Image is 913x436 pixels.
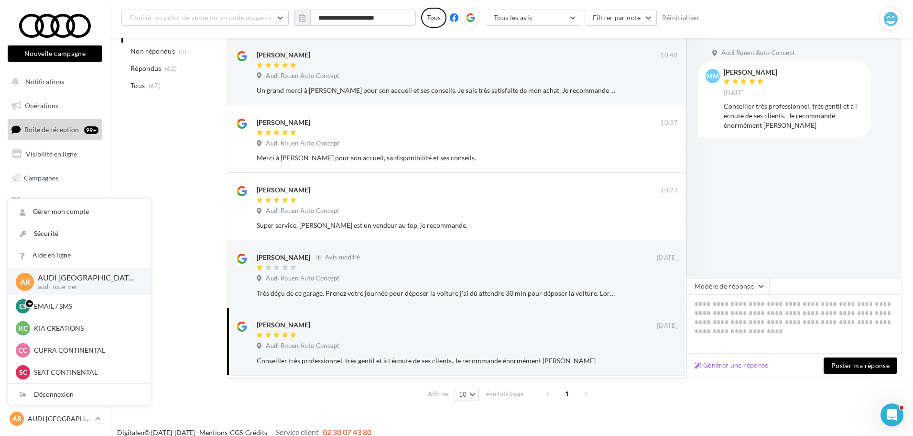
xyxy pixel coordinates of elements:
[24,197,63,205] span: Médiathèque
[25,101,58,110] span: Opérations
[19,368,27,377] span: SC
[121,10,289,26] button: Choisir un point de vente ou un code magasin
[724,89,745,98] span: [DATE]
[266,342,339,350] span: Audi Rouen Auto Concept
[25,78,64,86] span: Notifications
[165,65,177,72] span: (62)
[19,324,28,333] span: KC
[484,390,524,399] span: résultats/page
[658,12,704,23] button: Réinitialiser
[721,49,795,57] span: Audi Rouen Auto Concept
[257,320,310,330] div: [PERSON_NAME]
[179,47,187,55] span: (5)
[19,302,27,311] span: ES
[24,125,79,134] span: Boîte de réception
[724,101,863,130] div: Conseiller très professionnel, très gentil et à l écoute de ses clients. Je recommande énormément...
[34,346,139,355] p: CUPRA CONTINENTAL
[8,223,151,245] a: Sécurité
[28,414,91,424] p: AUDI [GEOGRAPHIC_DATA]
[6,215,104,244] a: PLV et print personnalisable
[6,72,100,92] button: Notifications
[257,86,616,95] div: Un grand merci à [PERSON_NAME] pour son accueil et ses conseils. Je suis très satisfaite de mon a...
[459,391,467,398] span: 10
[428,390,449,399] span: Afficher
[657,254,678,262] span: [DATE]
[19,346,27,355] span: CC
[6,119,104,140] a: Boîte de réception99+
[8,45,102,62] button: Nouvelle campagne
[84,126,98,134] div: 99+
[8,245,151,266] a: Aide en ligne
[266,72,339,80] span: Audi Rouen Auto Concept
[12,414,22,424] span: AR
[38,272,135,283] p: AUDI [GEOGRAPHIC_DATA]
[130,81,145,90] span: Tous
[706,71,719,81] span: mm
[660,186,678,195] span: 10:23
[20,276,30,287] span: AR
[266,207,339,215] span: Audi Rouen Auto Concept
[6,96,104,116] a: Opérations
[149,82,161,89] span: (67)
[130,64,162,73] span: Répondus
[26,150,77,158] span: Visibilité en ligne
[880,403,903,426] iframe: Intercom live chat
[266,139,339,148] span: Audi Rouen Auto Concept
[130,13,271,22] span: Choisir un point de vente ou un code magasin
[257,118,310,127] div: [PERSON_NAME]
[8,384,151,405] div: Déconnexion
[691,359,772,371] button: Générer une réponse
[24,173,58,181] span: Campagnes
[824,358,897,374] button: Poster ma réponse
[257,221,616,230] div: Super service, [PERSON_NAME] est un vendeur au top, je recommande.
[38,283,135,291] p: audi-roue-ver
[257,356,616,366] div: Conseiller très professionnel, très gentil et à l écoute de ses clients. Je recommande énormément...
[486,10,581,26] button: Tous les avis
[325,254,360,261] span: Avis modifié
[257,289,616,298] div: Très déçu de ce garage. Prenez votre journée pour déposer la voiture j’ai dû attendre 30 min pour...
[421,8,446,28] div: Tous
[8,410,102,428] a: AR AUDI [GEOGRAPHIC_DATA]
[34,302,139,311] p: EMAIL / SMS
[266,274,339,283] span: Audi Rouen Auto Concept
[724,69,777,76] div: [PERSON_NAME]
[6,144,104,164] a: Visibilité en ligne
[585,10,657,26] button: Filtrer par note
[6,191,104,212] a: Médiathèque
[686,278,770,294] button: Modèle de réponse
[130,46,175,56] span: Non répondus
[455,388,479,401] button: 10
[6,168,104,188] a: Campagnes
[660,119,678,127] span: 10:37
[559,386,575,402] span: 1
[257,253,310,262] div: [PERSON_NAME]
[34,368,139,377] p: SEAT CONTINENTAL
[34,324,139,333] p: KIA CREATIONS
[257,185,310,195] div: [PERSON_NAME]
[8,201,151,223] a: Gérer mon compte
[257,50,310,60] div: [PERSON_NAME]
[657,322,678,330] span: [DATE]
[494,13,533,22] span: Tous les avis
[660,51,678,60] span: 10:48
[257,153,616,163] div: Merci à [PERSON_NAME] pour son accueil, sa disponibilité et ses conseils.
